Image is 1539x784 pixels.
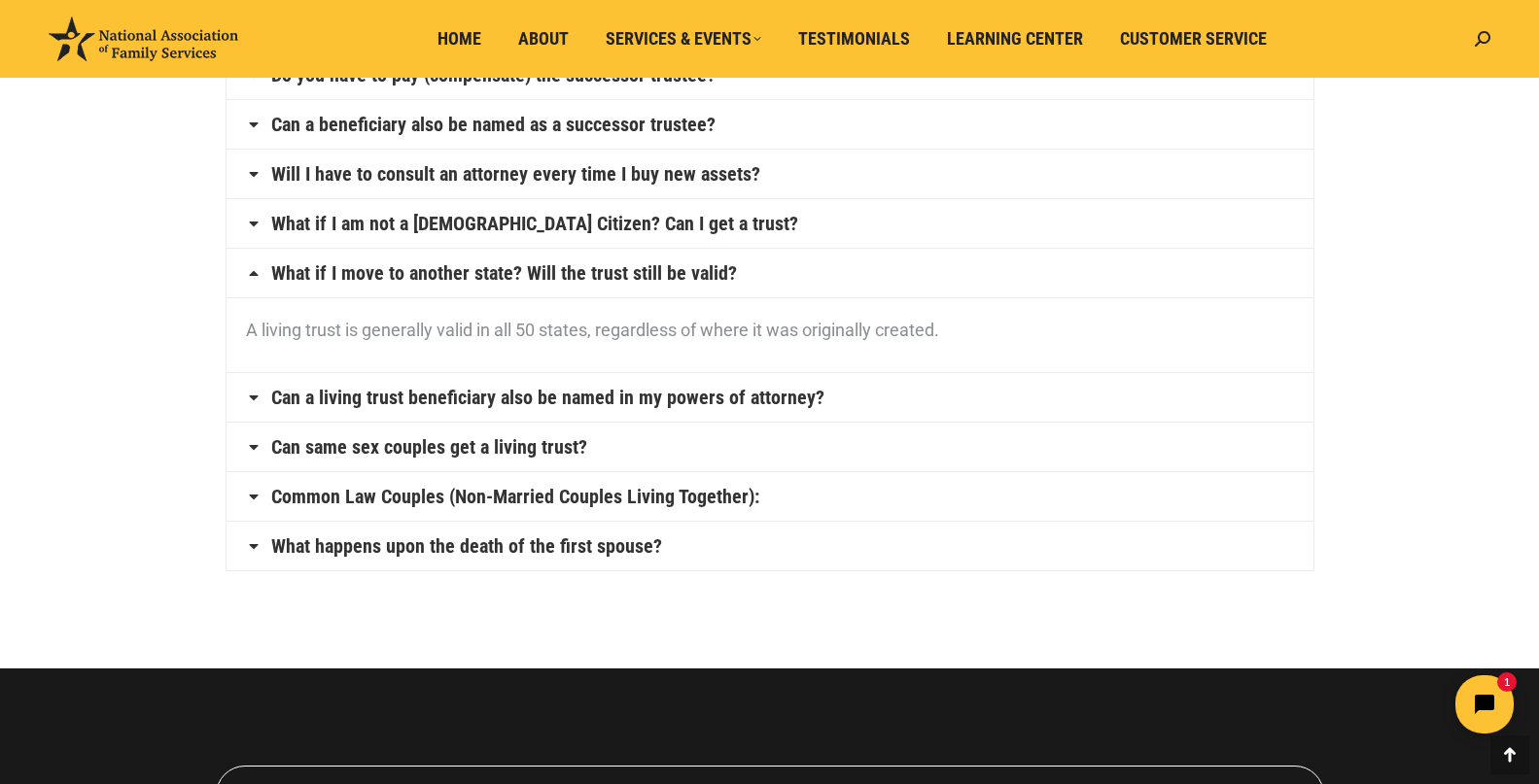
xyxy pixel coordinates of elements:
span: Testimonials [798,28,910,50]
img: National Association of Family Services [49,17,238,61]
a: Can a beneficiary also be named as a successor trustee? [271,115,716,134]
a: About [505,20,582,57]
a: Common Law Couples (Non-Married Couples Living Together): [271,487,759,506]
span: About [518,28,569,50]
p: A living trust is generally valid in all 50 states, regardless of where it was originally created. [246,313,1294,348]
a: Do you have to pay (compensate) the successor trustee? [271,65,716,85]
a: What if I move to another state? Will the trust still be valid? [271,263,737,283]
span: Home [437,28,481,50]
iframe: Tidio Chat [1196,659,1530,750]
span: Learning Center [947,28,1083,50]
a: Learning Center [933,20,1097,57]
a: Can same sex couples get a living trust? [271,437,587,457]
a: Can a living trust beneficiary also be named in my powers of attorney? [271,388,824,407]
a: Testimonials [785,20,924,57]
span: Customer Service [1120,28,1267,50]
a: What if I am not a [DEMOGRAPHIC_DATA] Citizen? Can I get a trust? [271,214,798,233]
a: Customer Service [1106,20,1280,57]
a: What happens upon the death of the first spouse? [271,536,662,556]
a: Home [424,20,495,57]
span: Services & Events [606,28,761,50]
a: Will I have to consult an attorney every time I buy new assets? [271,164,760,184]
